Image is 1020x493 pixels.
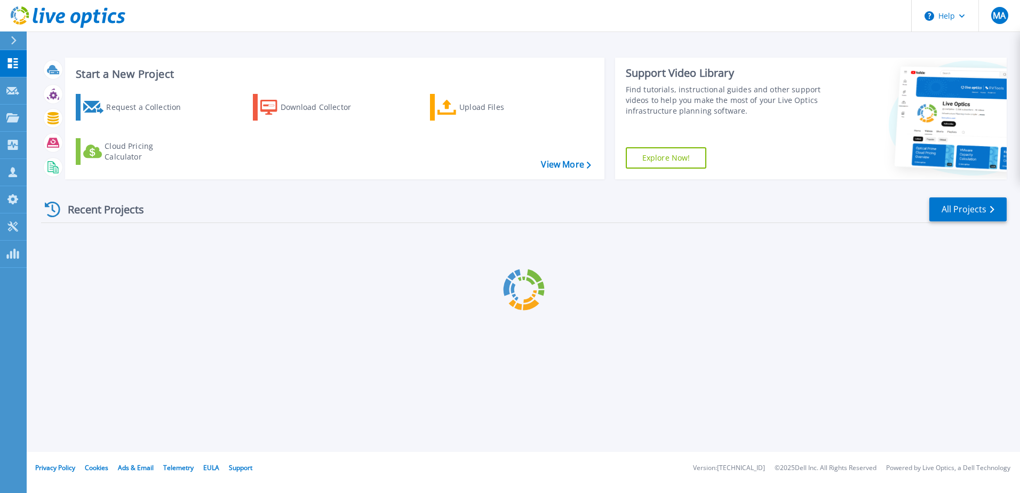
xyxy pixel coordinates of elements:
li: Version: [TECHNICAL_ID] [693,465,765,472]
a: Cookies [85,463,108,472]
a: Ads & Email [118,463,154,472]
div: Cloud Pricing Calculator [105,141,190,162]
div: Recent Projects [41,196,158,222]
span: MA [993,11,1006,20]
div: Download Collector [281,97,366,118]
a: Privacy Policy [35,463,75,472]
a: Telemetry [163,463,194,472]
div: Support Video Library [626,66,825,80]
a: Request a Collection [76,94,195,121]
a: All Projects [929,197,1007,221]
div: Upload Files [459,97,545,118]
a: Cloud Pricing Calculator [76,138,195,165]
li: Powered by Live Optics, a Dell Technology [886,465,1010,472]
a: Explore Now! [626,147,707,169]
a: Download Collector [253,94,372,121]
a: View More [541,160,591,170]
h3: Start a New Project [76,68,591,80]
div: Request a Collection [106,97,192,118]
li: © 2025 Dell Inc. All Rights Reserved [775,465,876,472]
div: Find tutorials, instructional guides and other support videos to help you make the most of your L... [626,84,825,116]
a: EULA [203,463,219,472]
a: Upload Files [430,94,549,121]
a: Support [229,463,252,472]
